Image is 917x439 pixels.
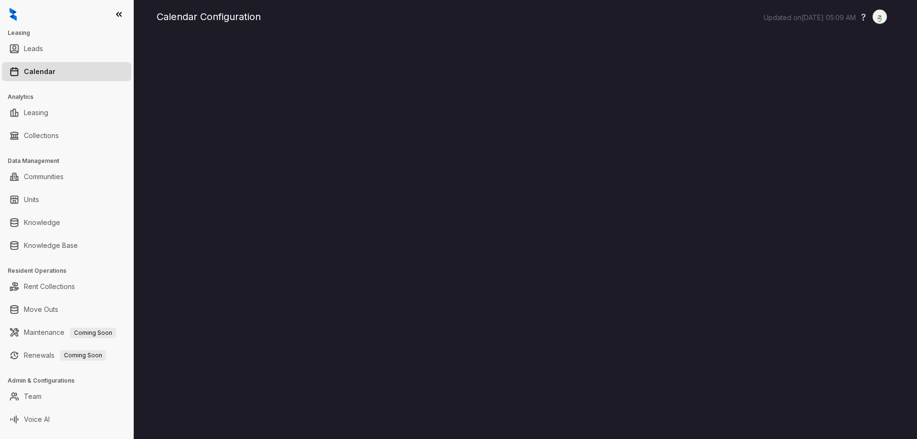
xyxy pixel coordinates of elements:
[60,350,106,361] span: Coming Soon
[157,10,894,24] div: Calendar Configuration
[157,38,894,439] iframe: retool
[24,213,60,232] a: Knowledge
[2,236,131,255] li: Knowledge Base
[10,8,17,21] img: logo
[24,277,75,296] a: Rent Collections
[873,12,886,22] img: UserAvatar
[764,13,856,22] p: Updated on [DATE] 05:09 AM
[2,410,131,429] li: Voice AI
[8,267,133,275] h3: Resident Operations
[24,39,43,58] a: Leads
[2,39,131,58] li: Leads
[2,103,131,122] li: Leasing
[70,328,116,338] span: Coming Soon
[24,346,106,365] a: RenewalsComing Soon
[24,62,55,81] a: Calendar
[2,190,131,209] li: Units
[8,29,133,37] h3: Leasing
[2,213,131,232] li: Knowledge
[2,346,131,365] li: Renewals
[8,157,133,165] h3: Data Management
[24,387,42,406] a: Team
[24,167,64,186] a: Communities
[24,236,78,255] a: Knowledge Base
[24,300,58,319] a: Move Outs
[2,126,131,145] li: Collections
[2,300,131,319] li: Move Outs
[24,126,59,145] a: Collections
[861,10,866,24] button: ?
[8,376,133,385] h3: Admin & Configurations
[2,167,131,186] li: Communities
[2,277,131,296] li: Rent Collections
[2,62,131,81] li: Calendar
[24,410,50,429] a: Voice AI
[24,190,39,209] a: Units
[8,93,133,101] h3: Analytics
[24,103,48,122] a: Leasing
[2,323,131,342] li: Maintenance
[2,387,131,406] li: Team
